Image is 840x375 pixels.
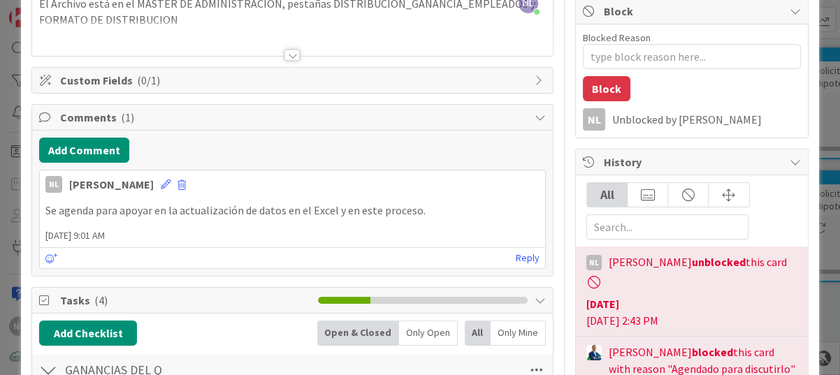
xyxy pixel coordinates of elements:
[583,76,630,101] button: Block
[94,293,108,307] span: ( 4 )
[491,321,546,346] div: Only Mine
[583,108,605,131] div: NL
[45,203,540,219] p: Se agenda para apoyar en la actualización de datos en el Excel y en este proceso.
[39,138,129,163] button: Add Comment
[586,295,797,329] div: [DATE] 2:43 PM
[69,176,154,193] div: [PERSON_NAME]
[45,176,62,193] div: NL
[583,31,651,44] label: Blocked Reason
[586,214,748,240] input: Search...
[60,292,311,309] span: Tasks
[317,321,399,346] div: Open & Closed
[399,321,458,346] div: Only Open
[586,345,602,360] img: GA
[40,228,545,243] span: [DATE] 9:01 AM
[604,154,783,170] span: History
[586,255,602,270] div: NL
[609,253,787,270] span: [PERSON_NAME] this card
[692,345,733,359] b: blocked
[692,255,746,269] b: unblocked
[465,321,491,346] div: All
[121,110,134,124] span: ( 1 )
[612,113,801,126] div: Unblocked by [PERSON_NAME]
[586,297,619,311] b: [DATE]
[587,183,628,207] div: All
[60,109,528,126] span: Comments
[516,249,540,267] a: Reply
[60,72,528,89] span: Custom Fields
[137,73,160,87] span: ( 0/1 )
[604,3,783,20] span: Block
[39,321,137,346] button: Add Checklist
